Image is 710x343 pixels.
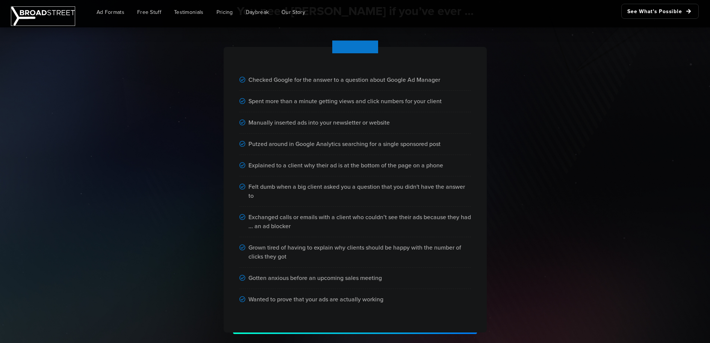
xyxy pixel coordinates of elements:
[97,8,124,16] span: Ad Formats
[239,155,471,176] div: Explained to a client why their ad is at the bottom of the page on a phone
[239,289,471,310] div: Wanted to prove that your ads are actually working
[239,237,471,268] div: Grown tired of having to explain why clients should be happy with the number of clicks they got
[239,91,471,112] div: Spent more than a minute getting views and click numbers for your client
[168,4,209,21] a: Testimonials
[216,8,233,16] span: Pricing
[239,176,471,207] div: Felt dumb when a big client asked you a question that you didn't have the answer to
[174,8,204,16] span: Testimonials
[91,4,130,21] a: Ad Formats
[239,268,471,289] div: Gotten anxious before an upcoming sales meeting
[211,4,239,21] a: Pricing
[137,8,161,16] span: Free Stuff
[240,4,274,21] a: Daybreak
[239,207,471,237] div: Exchanged calls or emails with a client who couldn’t see their ads because they had ... an ad blo...
[11,7,75,26] img: Broadstreet | The Ad Manager for Small Publishers
[132,4,167,21] a: Free Stuff
[276,4,311,21] a: Our Story
[621,4,699,19] a: See What's Possible
[246,8,269,16] span: Daybreak
[239,134,471,155] div: Putzed around in Google Analytics searching for a single sponsored post
[239,112,471,134] div: Manually inserted ads into your newsletter or website
[282,8,305,16] span: Our Story
[239,69,471,91] div: Checked Google for the answer to a question about Google Ad Manager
